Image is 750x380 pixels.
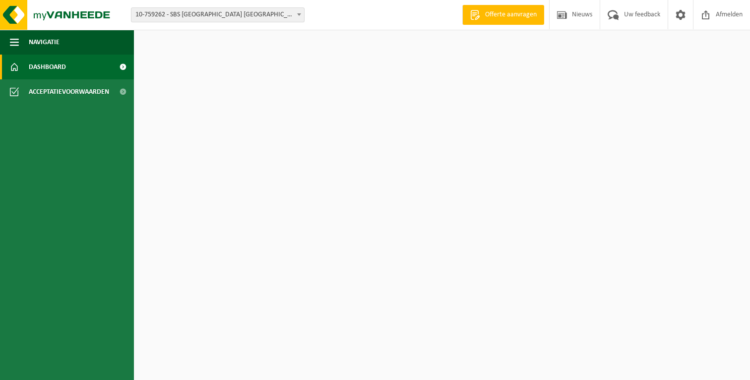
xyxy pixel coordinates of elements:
span: Acceptatievoorwaarden [29,79,109,104]
span: 10-759262 - SBS BELGIUM NV/GERT LATE NIGHT - ANTWERPEN [131,8,304,22]
span: Dashboard [29,55,66,79]
span: 10-759262 - SBS BELGIUM NV/GERT LATE NIGHT - ANTWERPEN [131,7,305,22]
a: Offerte aanvragen [462,5,544,25]
span: Offerte aanvragen [483,10,539,20]
span: Navigatie [29,30,60,55]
